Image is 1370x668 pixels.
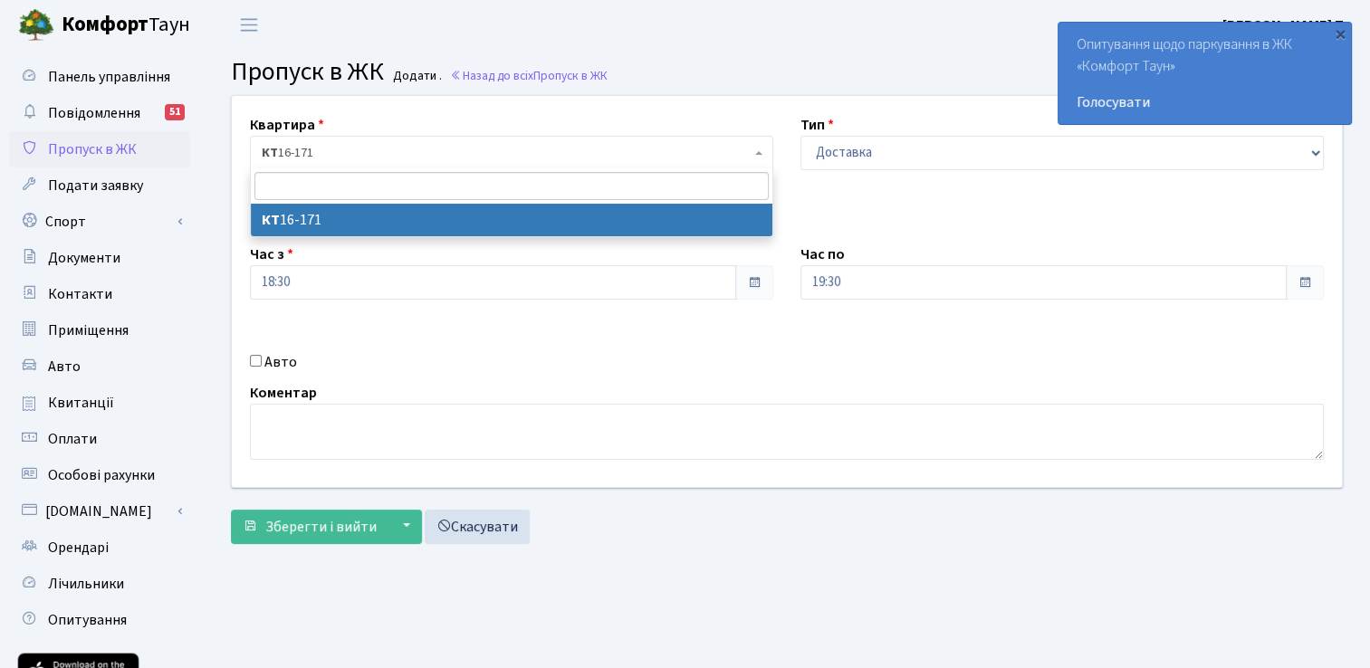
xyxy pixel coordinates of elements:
b: [PERSON_NAME] П. [1222,15,1348,35]
span: Орендарі [48,538,109,558]
span: Особові рахунки [48,465,155,485]
a: Назад до всіхПропуск в ЖК [450,67,608,84]
a: Подати заявку [9,167,190,204]
a: Повідомлення51 [9,95,190,131]
span: <b>КТ</b>&nbsp;&nbsp;&nbsp;&nbsp;16-171 [250,136,773,170]
span: Пропуск в ЖК [231,53,384,90]
a: Голосувати [1077,91,1333,113]
a: Особові рахунки [9,457,190,493]
a: Пропуск в ЖК [9,131,190,167]
span: Таун [62,10,190,41]
a: Спорт [9,204,190,240]
span: <b>КТ</b>&nbsp;&nbsp;&nbsp;&nbsp;16-171 [262,144,751,162]
label: Тип [800,114,834,136]
span: Зберегти і вийти [265,517,377,537]
div: Опитування щодо паркування в ЖК «Комфорт Таун» [1059,23,1351,124]
a: Контакти [9,276,190,312]
label: Квартира [250,114,324,136]
label: Час з [250,243,293,265]
span: Документи [48,248,120,268]
a: [DOMAIN_NAME] [9,493,190,530]
a: Панель управління [9,59,190,95]
small: Додати . [389,69,442,84]
span: Лічильники [48,574,124,594]
a: Документи [9,240,190,276]
a: Лічильники [9,566,190,602]
span: Пропуск в ЖК [533,67,608,84]
span: Оплати [48,429,97,449]
span: Повідомлення [48,103,140,123]
span: Подати заявку [48,176,143,196]
label: Коментар [250,382,317,404]
b: КТ [262,144,278,162]
a: Авто [9,348,190,385]
div: × [1331,24,1349,43]
div: 51 [165,104,185,120]
a: Скасувати [425,510,530,544]
label: Час по [800,243,845,265]
a: Опитування [9,602,190,638]
span: Приміщення [48,320,129,340]
span: Квитанції [48,393,114,413]
a: Орендарі [9,530,190,566]
span: Опитування [48,610,127,630]
a: [PERSON_NAME] П. [1222,14,1348,36]
label: Авто [264,351,297,373]
button: Зберегти і вийти [231,510,388,544]
b: КТ [262,210,280,230]
a: Приміщення [9,312,190,348]
span: Панель управління [48,67,170,87]
span: Авто [48,357,81,377]
a: Квитанції [9,385,190,421]
b: Комфорт [62,10,148,39]
a: Оплати [9,421,190,457]
img: logo.png [18,7,54,43]
li: 16-171 [251,204,772,236]
button: Переключити навігацію [226,10,272,40]
span: Контакти [48,284,112,304]
span: Пропуск в ЖК [48,139,137,159]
